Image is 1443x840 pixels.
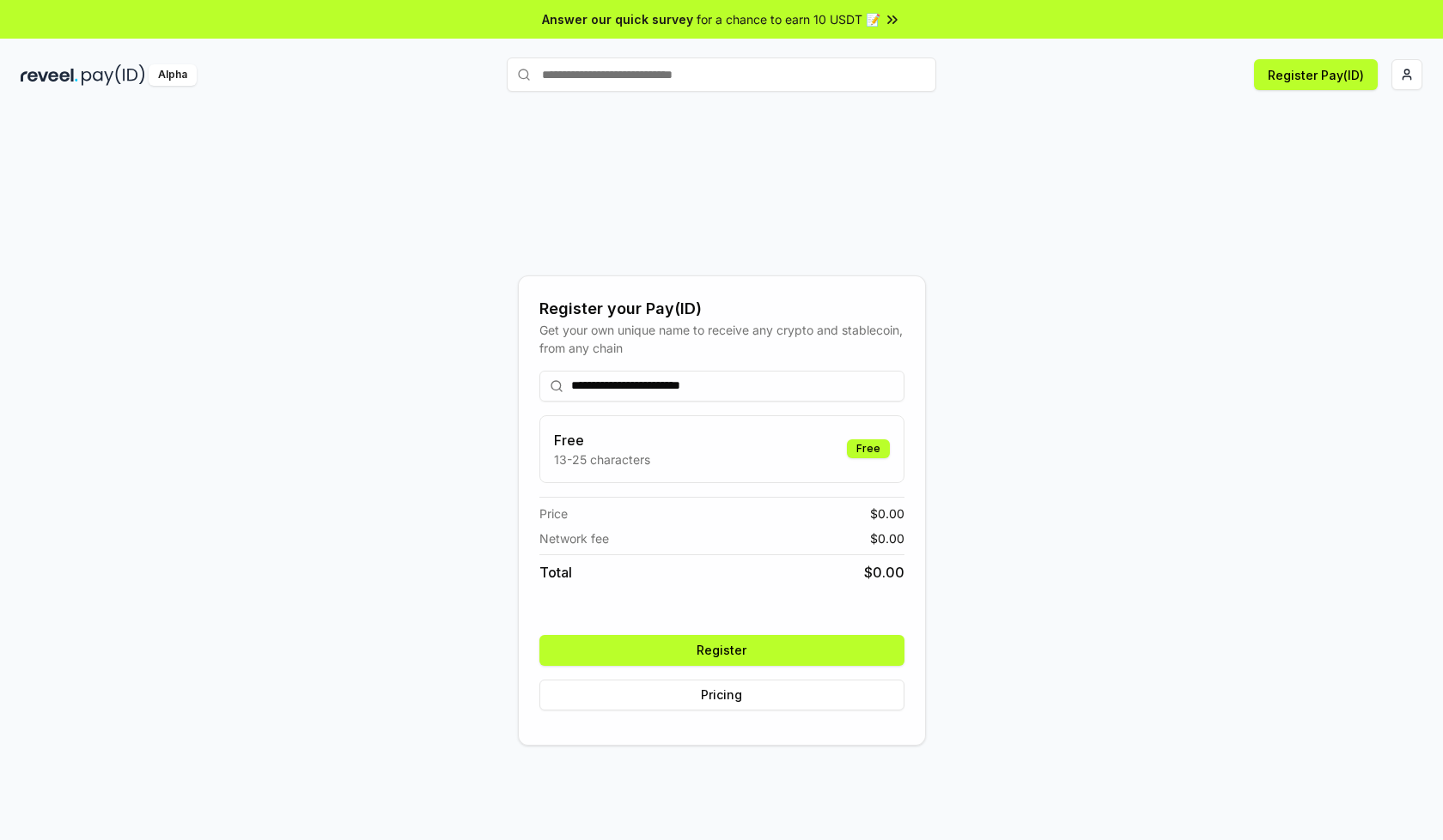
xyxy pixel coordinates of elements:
div: Register your Pay(ID) [539,297,904,321]
button: Pricing [539,680,904,710]
span: Total [539,562,572,583]
span: Price [539,505,568,523]
p: 13-25 characters [554,450,650,468]
div: Free [847,439,890,458]
img: reveel_dark [21,64,78,86]
span: Answer our quick survey [542,10,693,28]
button: Register Pay(ID) [1254,59,1378,90]
h3: Free [554,430,650,450]
div: Alpha [149,64,197,86]
img: pay_id [82,64,145,86]
span: $ 0.00 [870,505,904,523]
button: Register [539,635,904,666]
span: Network fee [539,529,609,547]
span: $ 0.00 [864,562,904,583]
span: $ 0.00 [870,529,904,547]
span: for a chance to earn 10 USDT 📝 [697,10,880,28]
div: Get your own unique name to receive any crypto and stablecoin, from any chain [539,321,904,357]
